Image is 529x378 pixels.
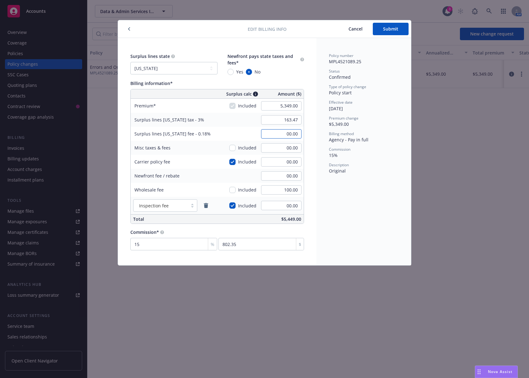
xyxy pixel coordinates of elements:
[134,159,170,165] span: Carrier policy fee
[202,202,210,209] a: remove
[329,69,340,74] span: Status
[236,69,243,75] span: Yes
[329,131,354,136] span: Billing method
[238,202,256,209] span: Included
[261,143,302,153] input: 0.00
[134,103,156,109] span: Premium
[261,157,302,167] input: 0.00
[133,216,144,222] span: Total
[134,173,180,179] span: Newfront fee / rebate
[261,185,302,195] input: 0.00
[299,241,301,248] span: $
[329,162,349,168] span: Description
[134,131,211,137] span: Surplus lines [US_STATE] fee - 0.18%
[329,84,366,89] span: Type of policy change
[130,53,170,59] span: Surplus lines state
[329,100,353,105] span: Effective date
[261,201,302,210] input: 0.00
[246,69,252,75] input: No
[238,102,256,109] span: Included
[475,366,483,378] div: Drag to move
[211,241,214,248] span: %
[227,69,234,75] input: Yes
[329,121,349,127] span: $5,349.00
[329,59,361,64] span: MPL4521089.25
[134,117,204,123] span: Surplus lines [US_STATE] tax - 3%
[373,23,409,35] button: Submit
[238,144,256,151] span: Included
[226,91,252,97] span: Surplus calc
[248,26,287,32] span: Edit billing info
[329,137,368,143] span: Agency - Pay in full
[329,90,352,96] span: Policy start
[238,187,256,193] span: Included
[383,26,398,32] span: Submit
[329,74,351,80] span: Confirmed
[261,101,302,111] input: 0.00
[329,168,346,174] span: Original
[261,129,302,139] input: 0.00
[329,53,353,58] span: Policy number
[139,202,169,209] span: Inspection fee
[488,369,513,374] span: Nova Assist
[329,152,338,158] span: 15%
[238,158,256,165] span: Included
[475,366,518,378] button: Nova Assist
[227,53,293,66] span: Newfront pays state taxes and fees*
[130,229,159,235] span: Commission*
[137,202,185,209] span: Inspection fee
[329,147,350,152] span: Commission
[329,116,358,121] span: Premium change
[255,69,260,75] span: No
[261,115,302,125] input: 0.00
[261,171,302,181] input: 0.00
[281,216,301,222] span: $5,449.00
[338,23,373,35] button: Cancel
[349,26,363,32] span: Cancel
[134,187,164,193] span: Wholesale fee
[134,145,171,151] span: Misc taxes & fees
[130,80,173,86] span: Billing information*
[329,106,343,111] span: [DATE]
[278,91,301,97] span: Amount ($)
